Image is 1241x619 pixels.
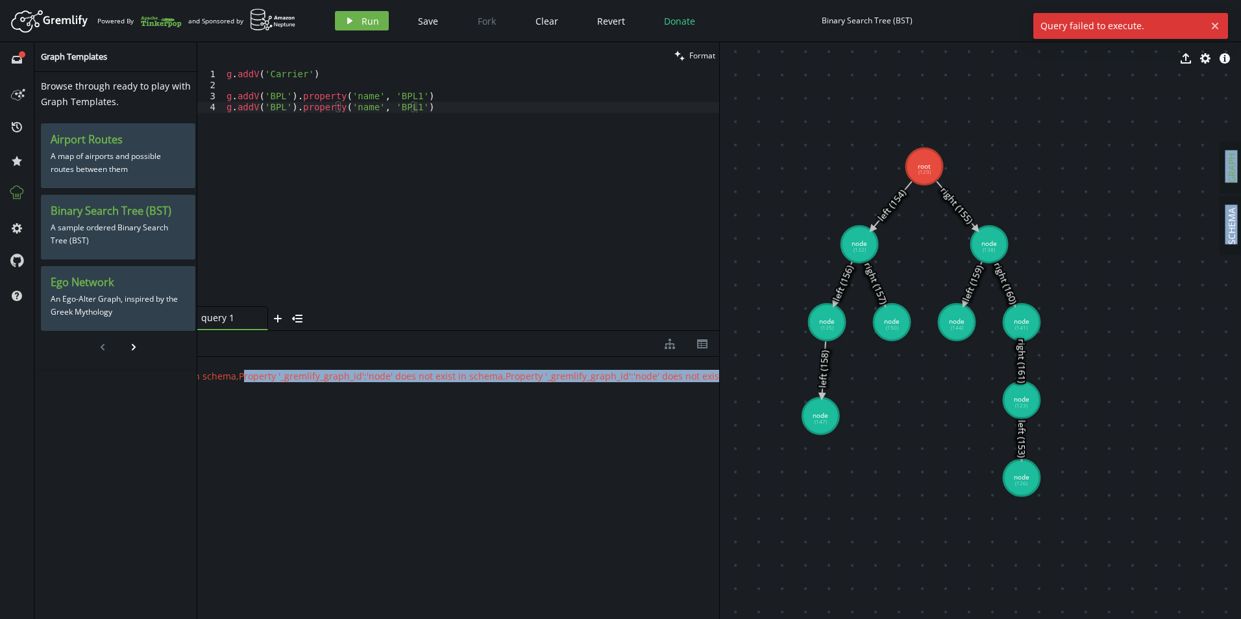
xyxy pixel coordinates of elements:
[197,91,224,102] div: 3
[51,218,186,250] p: A sample ordered Binary Search Tree (BST)
[362,15,379,27] span: Run
[335,11,389,30] button: Run
[408,11,448,30] button: Save
[197,69,224,80] div: 1
[1033,13,1205,39] span: Query failed to execute.
[51,276,186,289] h3: Ego Network
[1014,473,1029,482] tspan: node
[41,80,191,108] span: Browse through ready to play with Graph Templates.
[250,8,296,31] img: AWS Neptune
[587,11,635,30] button: Revert
[981,239,997,249] tspan: node
[654,11,705,30] button: Donate
[664,15,695,27] span: Donate
[97,10,182,32] div: Powered By
[853,247,866,254] tspan: (132)
[201,312,253,324] span: query 1
[884,317,900,326] tspan: node
[950,324,963,332] tspan: (144)
[597,15,625,27] span: Revert
[1015,339,1027,383] text: right (161)
[418,15,438,27] span: Save
[820,324,833,332] tspan: (135)
[526,11,568,30] button: Clear
[949,317,965,326] tspan: node
[41,51,107,62] span: Graph Templates
[51,147,186,179] p: A map of airports and possible routes between them
[813,411,828,420] tspan: node
[918,169,931,176] tspan: (129)
[51,204,186,218] h3: Binary Search Tree (BST)
[814,418,827,425] tspan: (147)
[1015,324,1028,332] tspan: (141)
[822,16,913,25] div: Binary Search Tree (BST)
[852,239,867,249] tspan: node
[188,8,296,33] div: and Sponsored by
[197,80,224,91] div: 2
[1014,395,1029,404] tspan: node
[1014,317,1029,326] tspan: node
[1015,420,1027,458] text: left (153)
[1225,153,1238,183] span: GRAPH
[1188,11,1231,30] button: Sign In
[1225,208,1238,245] span: SCHEMA
[535,15,558,27] span: Clear
[467,11,506,30] button: Fork
[689,50,715,61] span: Format
[885,324,898,332] tspan: (150)
[670,42,719,69] button: Format
[983,247,996,254] tspan: (138)
[1015,402,1028,409] tspan: (123)
[197,102,224,113] div: 4
[1015,480,1028,487] tspan: (126)
[51,289,186,322] p: An Ego-Alter Graph, inspired by the Greek Mythology
[819,317,835,326] tspan: node
[478,15,496,27] span: Fork
[51,133,186,147] h3: Airport Routes
[918,162,931,171] tspan: root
